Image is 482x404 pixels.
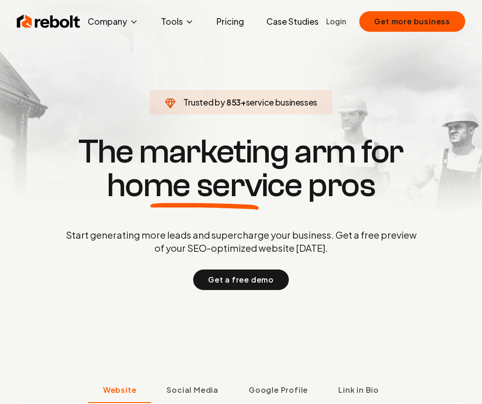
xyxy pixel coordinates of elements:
button: Website [88,379,152,403]
span: home service [107,169,302,202]
span: Google Profile [249,384,308,396]
span: Website [103,384,137,396]
button: Get more business [359,11,465,32]
button: Social Media [151,379,233,403]
button: Google Profile [233,379,323,403]
span: service businesses [246,97,318,107]
p: Start generating more leads and supercharge your business. Get a free preview of your SEO-optimiz... [64,228,419,255]
span: + [241,97,246,107]
span: Link in Bio [338,384,379,396]
button: Get a free demo [193,269,289,290]
button: Link in Bio [323,379,394,403]
img: Rebolt Logo [17,12,80,31]
a: Pricing [209,12,251,31]
span: 853 [226,96,241,109]
span: Trusted by [183,97,225,107]
button: Tools [154,12,202,31]
h1: The marketing arm for pros [17,135,465,202]
a: Login [326,16,346,27]
span: Social Media [167,384,218,396]
a: Case Studies [259,12,326,31]
button: Company [80,12,146,31]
